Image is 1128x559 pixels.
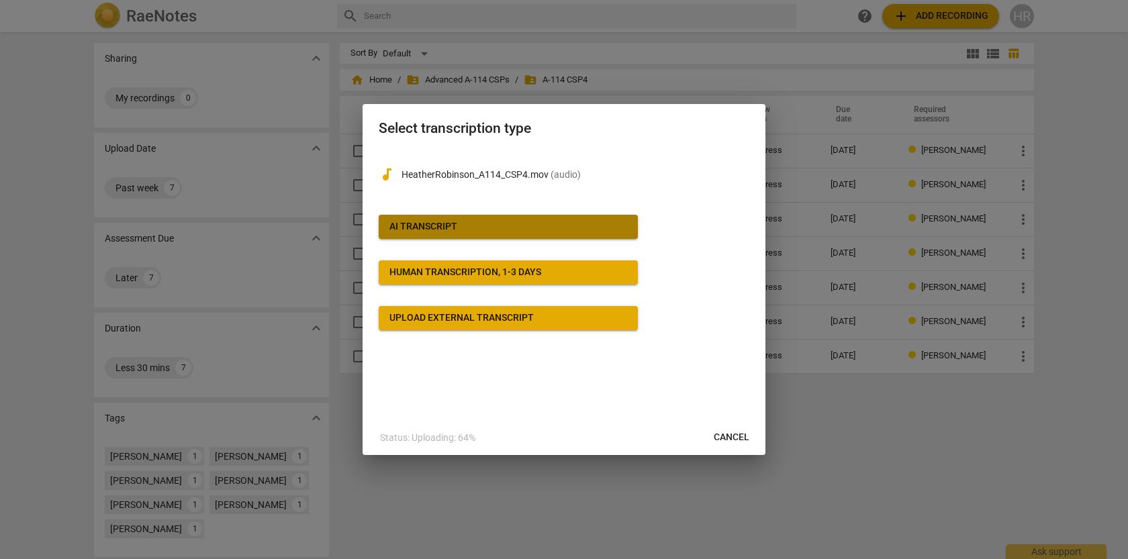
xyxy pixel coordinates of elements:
[714,431,749,444] span: Cancel
[379,215,638,239] button: AI Transcript
[379,306,638,330] button: Upload external transcript
[389,220,457,234] div: AI Transcript
[379,166,395,183] span: audiotrack
[380,431,475,445] p: Status: Uploading: 64%
[551,169,581,180] span: ( audio )
[389,266,541,279] div: Human transcription, 1-3 days
[379,120,749,137] h2: Select transcription type
[389,311,534,325] div: Upload external transcript
[379,260,638,285] button: Human transcription, 1-3 days
[703,425,760,450] button: Cancel
[402,168,749,182] p: HeatherRobinson_A114_CSP4.mov(audio)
